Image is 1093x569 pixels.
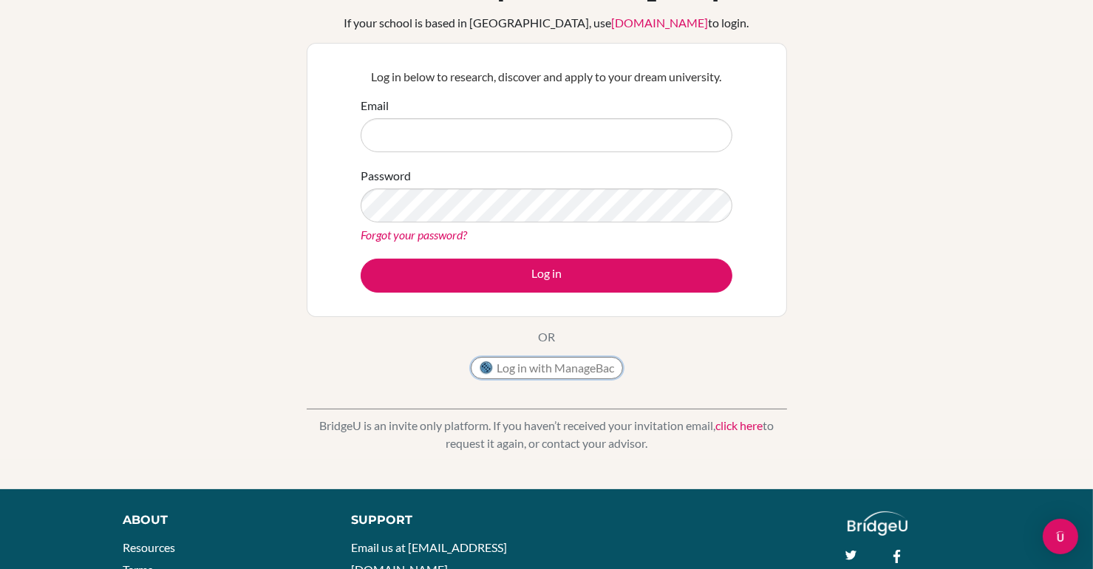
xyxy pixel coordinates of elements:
[361,68,732,86] p: Log in below to research, discover and apply to your dream university.
[361,259,732,293] button: Log in
[361,228,467,242] a: Forgot your password?
[1043,519,1078,554] div: Open Intercom Messenger
[361,97,389,115] label: Email
[123,540,175,554] a: Resources
[715,418,763,432] a: click here
[344,14,749,32] div: If your school is based in [GEOGRAPHIC_DATA], use to login.
[307,417,787,452] p: BridgeU is an invite only platform. If you haven’t received your invitation email, to request it ...
[612,16,709,30] a: [DOMAIN_NAME]
[538,328,555,346] p: OR
[351,511,531,529] div: Support
[848,511,908,536] img: logo_white@2x-f4f0deed5e89b7ecb1c2cc34c3e3d731f90f0f143d5ea2071677605dd97b5244.png
[123,511,318,529] div: About
[471,357,623,379] button: Log in with ManageBac
[361,167,411,185] label: Password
